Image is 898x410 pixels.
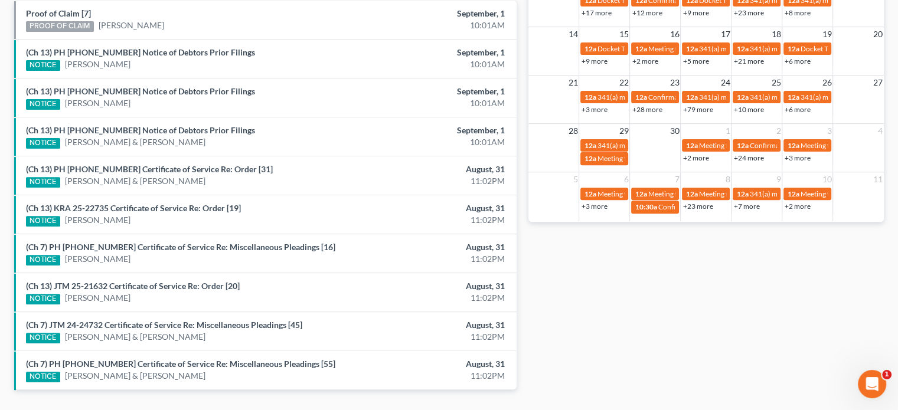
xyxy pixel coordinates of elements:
[858,370,886,398] iframe: Intercom live chat
[736,141,748,150] span: 12a
[353,124,505,136] div: September, 1
[26,333,60,343] div: NOTICE
[353,47,505,58] div: September, 1
[872,172,884,186] span: 11
[581,105,607,114] a: +3 more
[65,175,205,187] a: [PERSON_NAME] & [PERSON_NAME]
[26,164,273,174] a: (Ch 13) PH [PHONE_NUMBER] Certificate of Service Re: Order [31]
[567,124,579,138] span: 28
[65,136,205,148] a: [PERSON_NAME] & [PERSON_NAME]
[65,292,130,304] a: [PERSON_NAME]
[581,57,607,65] a: +9 more
[749,93,863,101] span: 341(a) meeting for [PERSON_NAME]
[724,172,731,186] span: 8
[719,27,731,41] span: 17
[353,97,505,109] div: 10:01AM
[821,27,832,41] span: 19
[581,8,611,17] a: +17 more
[872,27,884,41] span: 20
[26,86,255,96] a: (Ch 13) PH [PHONE_NUMBER] Notice of Debtors Prior Filings
[26,255,60,265] div: NOTICE
[733,57,763,65] a: +21 more
[353,86,505,97] div: September, 1
[584,189,596,198] span: 12a
[698,141,791,150] span: Meeting for [PERSON_NAME]
[821,172,832,186] span: 10
[618,27,629,41] span: 15
[635,93,646,101] span: 12a
[800,189,893,198] span: Meeting for [PERSON_NAME]
[572,172,579,186] span: 5
[685,93,697,101] span: 12a
[618,76,629,90] span: 22
[65,97,130,109] a: [PERSON_NAME]
[784,202,810,211] a: +2 more
[597,154,690,163] span: Meeting for [PERSON_NAME]
[353,241,505,253] div: August, 31
[775,124,782,138] span: 2
[353,214,505,226] div: 11:02PM
[635,189,646,198] span: 12a
[26,203,241,213] a: (Ch 13) KRA 25-22735 Certificate of Service Re: Order [19]
[736,189,748,198] span: 12a
[683,57,708,65] a: +5 more
[26,242,335,252] a: (Ch 7) PH [PHONE_NUMBER] Certificate of Service Re: Miscellaneous Pleadings [16]
[749,141,883,150] span: Confirmation hearing for [PERSON_NAME]
[673,172,680,186] span: 7
[825,124,832,138] span: 3
[698,44,812,53] span: 341(a) meeting for [PERSON_NAME]
[736,44,748,53] span: 12a
[353,175,505,187] div: 11:02PM
[635,202,657,211] span: 10:30a
[733,105,763,114] a: +10 more
[65,370,205,382] a: [PERSON_NAME] & [PERSON_NAME]
[353,8,505,19] div: September, 1
[26,21,94,32] div: PROOF OF CLAIM
[683,8,708,17] a: +9 more
[736,93,748,101] span: 12a
[26,177,60,188] div: NOTICE
[719,76,731,90] span: 24
[99,19,164,31] a: [PERSON_NAME]
[668,124,680,138] span: 30
[584,141,596,150] span: 12a
[353,19,505,31] div: 10:01AM
[353,163,505,175] div: August, 31
[685,141,697,150] span: 12a
[787,44,799,53] span: 12a
[733,202,759,211] a: +7 more
[26,372,60,382] div: NOTICE
[784,105,810,114] a: +6 more
[26,138,60,149] div: NOTICE
[800,141,893,150] span: Meeting for [PERSON_NAME]
[775,172,782,186] span: 9
[597,93,711,101] span: 341(a) meeting for [PERSON_NAME]
[353,331,505,343] div: 11:02PM
[698,93,812,101] span: 341(a) meeting for [PERSON_NAME]
[353,58,505,70] div: 10:01AM
[353,280,505,292] div: August, 31
[749,44,863,53] span: 341(a) meeting for [PERSON_NAME]
[567,27,579,41] span: 14
[65,253,130,265] a: [PERSON_NAME]
[632,57,658,65] a: +2 more
[65,331,205,343] a: [PERSON_NAME] & [PERSON_NAME]
[597,141,711,150] span: 341(a) meeting for [PERSON_NAME]
[770,76,782,90] span: 25
[787,93,799,101] span: 12a
[353,292,505,304] div: 11:02PM
[648,93,782,101] span: Confirmation hearing for [PERSON_NAME]
[668,27,680,41] span: 16
[26,281,240,291] a: (Ch 13) JTM 25-21632 Certificate of Service Re: Order [20]
[632,8,662,17] a: +12 more
[770,27,782,41] span: 18
[658,202,793,211] span: Confirmation Hearing for [PERSON_NAME]
[698,189,791,198] span: Meeting for [PERSON_NAME]
[65,58,130,70] a: [PERSON_NAME]
[683,105,713,114] a: +79 more
[635,44,646,53] span: 12a
[26,99,60,110] div: NOTICE
[685,44,697,53] span: 12a
[784,57,810,65] a: +6 more
[584,93,596,101] span: 12a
